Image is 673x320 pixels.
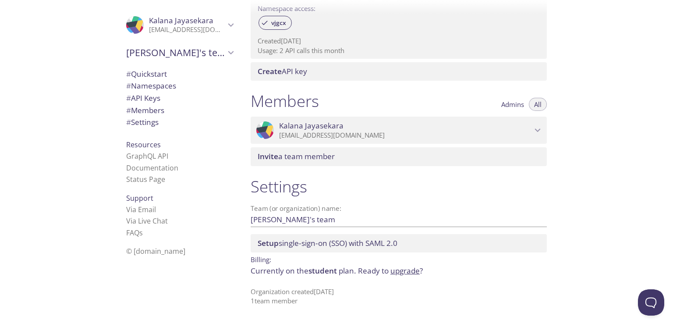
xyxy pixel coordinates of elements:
[119,11,240,39] div: Kalana Jayasekara
[119,116,240,128] div: Team Settings
[358,266,423,276] span: Ready to ?
[126,46,225,59] span: [PERSON_NAME]'s team
[390,266,420,276] a: upgrade
[258,66,307,76] span: API key
[126,93,160,103] span: API Keys
[126,193,153,203] span: Support
[126,117,131,127] span: #
[251,91,319,111] h1: Members
[251,234,547,252] div: Setup SSO
[126,174,165,184] a: Status Page
[258,36,540,46] p: Created [DATE]
[126,163,178,173] a: Documentation
[251,265,547,277] p: Currently on the plan.
[266,19,291,27] span: vjgcx
[126,81,176,91] span: Namespaces
[308,266,337,276] span: student
[126,205,156,214] a: Via Email
[126,105,164,115] span: Members
[258,46,540,55] p: Usage: 2 API calls this month
[119,92,240,104] div: API Keys
[119,104,240,117] div: Members
[251,117,547,144] div: Kalana Jayasekara
[251,287,547,306] p: Organization created [DATE] 1 team member
[529,98,547,111] button: All
[126,81,131,91] span: #
[251,205,342,212] label: Team (or organization) name:
[119,41,240,64] div: Kalana's team
[251,62,547,81] div: Create API Key
[126,246,185,256] span: © [DOMAIN_NAME]
[258,238,397,248] span: single-sign-on (SSO) with SAML 2.0
[126,105,131,115] span: #
[251,177,547,196] h1: Settings
[126,151,168,161] a: GraphQL API
[126,216,168,226] a: Via Live Chat
[251,147,547,166] div: Invite a team member
[126,228,143,238] a: FAQ
[126,93,131,103] span: #
[251,252,547,265] p: Billing:
[126,140,161,149] span: Resources
[258,66,282,76] span: Create
[259,16,292,30] div: vjgcx
[126,69,167,79] span: Quickstart
[126,117,159,127] span: Settings
[139,228,143,238] span: s
[496,98,529,111] button: Admins
[119,68,240,80] div: Quickstart
[258,151,335,161] span: a team member
[149,25,225,34] p: [EMAIL_ADDRESS][DOMAIN_NAME]
[126,69,131,79] span: #
[279,121,344,131] span: Kalana Jayasekara
[279,131,532,140] p: [EMAIL_ADDRESS][DOMAIN_NAME]
[638,289,664,316] iframe: Help Scout Beacon - Open
[149,15,213,25] span: Kalana Jayasekara
[119,80,240,92] div: Namespaces
[258,238,279,248] span: Setup
[258,151,278,161] span: Invite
